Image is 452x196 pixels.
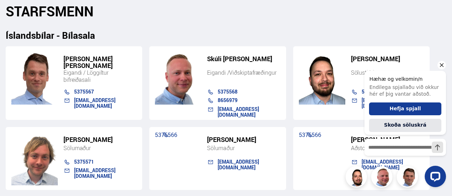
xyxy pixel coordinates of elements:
div: Aðstoðarmaður bílasala [351,144,424,152]
h5: [PERSON_NAME] [351,136,424,143]
div: Sölumaður [207,144,280,152]
a: 5375568 [218,88,238,95]
a: 5375567 [74,88,94,95]
h5: [PERSON_NAME] [207,136,280,143]
a: [EMAIL_ADDRESS][DOMAIN_NAME] [218,158,259,171]
a: [EMAIL_ADDRESS][DOMAIN_NAME] [218,106,259,118]
a: [EMAIL_ADDRESS][DOMAIN_NAME] [74,97,116,109]
div: Eigandi / Löggiltur bifreiðasali [63,69,136,83]
h5: Skúli [PERSON_NAME] [207,55,280,62]
span: Viðskiptafræðingur [229,69,276,76]
h3: Íslandsbílar - Bílasala [6,30,446,41]
a: 5375566 [299,131,321,139]
img: nhp88E3Fdnt1Opn2.png [347,167,368,189]
div: Sölustjóri [351,69,424,76]
div: Sölumaður [63,144,136,152]
h5: [PERSON_NAME] [PERSON_NAME] [63,55,136,69]
img: siFngHWaQ9KaOqBr.png [155,51,201,105]
iframe: LiveChat chat widget [359,58,449,193]
div: Eigandi / [207,69,280,76]
img: FbJEzSuNWCJXmdc-.webp [11,51,58,105]
h5: [PERSON_NAME] [63,136,136,143]
h2: STARFSMENN [6,3,446,19]
a: 5375566 [155,131,177,139]
img: nhp88E3Fdnt1Opn2.png [299,51,345,105]
img: SZ4H-t_Copy_of_C.png [11,132,58,185]
h5: [PERSON_NAME] [351,55,424,62]
a: [EMAIL_ADDRESS][DOMAIN_NAME] [74,167,116,179]
a: 8656979 [218,97,238,104]
a: 5375571 [74,158,94,165]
